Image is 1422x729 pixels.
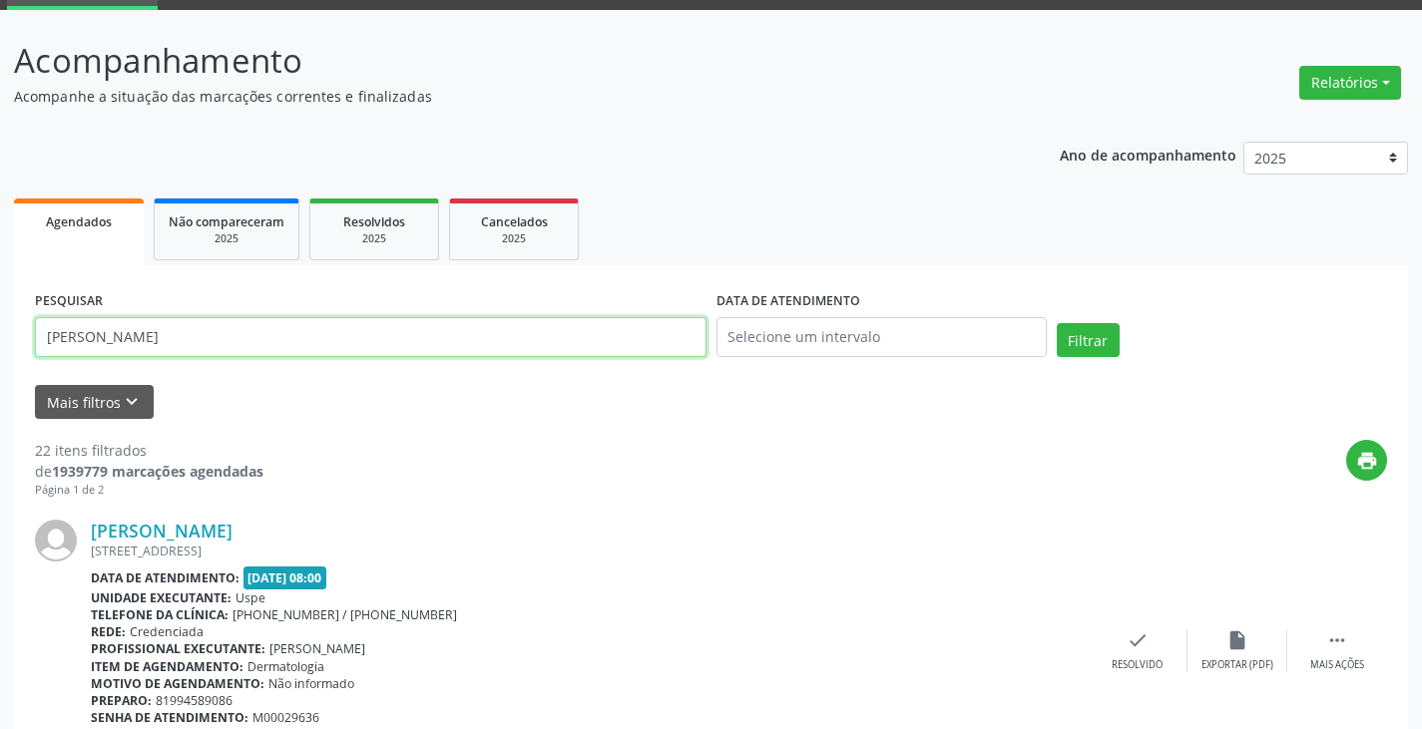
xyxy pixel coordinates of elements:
a: [PERSON_NAME] [91,520,233,542]
button: Filtrar [1057,323,1120,357]
span: Resolvidos [343,213,405,230]
span: [PHONE_NUMBER] / [PHONE_NUMBER] [233,606,457,623]
span: Agendados [46,213,112,230]
div: Resolvido [1112,658,1163,672]
span: Cancelados [481,213,548,230]
span: M00029636 [252,709,319,726]
i: keyboard_arrow_down [121,391,143,413]
button: Relatórios [1299,66,1401,100]
b: Item de agendamento: [91,658,243,675]
b: Rede: [91,623,126,640]
span: [PERSON_NAME] [269,640,365,657]
strong: 1939779 marcações agendadas [52,462,263,481]
div: Mais ações [1310,658,1364,672]
b: Senha de atendimento: [91,709,248,726]
span: Não compareceram [169,213,284,230]
span: 81994589086 [156,692,233,709]
span: Credenciada [130,623,204,640]
div: de [35,461,263,482]
div: 2025 [169,231,284,246]
b: Profissional executante: [91,640,265,657]
i: check [1127,629,1149,651]
input: Selecione um intervalo [716,317,1047,357]
p: Ano de acompanhamento [1060,142,1236,167]
div: [STREET_ADDRESS] [91,543,1088,559]
p: Acompanhamento [14,36,990,86]
div: 2025 [324,231,424,246]
b: Motivo de agendamento: [91,675,264,692]
label: PESQUISAR [35,286,103,317]
span: Não informado [268,675,354,692]
input: Nome, código do beneficiário ou CPF [35,317,707,357]
div: 22 itens filtrados [35,440,263,461]
i: print [1356,450,1378,472]
label: DATA DE ATENDIMENTO [716,286,860,317]
b: Data de atendimento: [91,569,239,586]
span: Uspe [236,589,265,606]
span: [DATE] 08:00 [243,566,327,589]
span: Dermatologia [247,658,324,675]
b: Unidade executante: [91,589,232,606]
b: Telefone da clínica: [91,606,229,623]
div: Exportar (PDF) [1201,658,1273,672]
div: Página 1 de 2 [35,482,263,499]
i: insert_drive_file [1226,629,1248,651]
i:  [1326,629,1348,651]
div: 2025 [464,231,564,246]
button: Mais filtroskeyboard_arrow_down [35,385,154,420]
p: Acompanhe a situação das marcações correntes e finalizadas [14,86,990,107]
button: print [1346,440,1387,481]
b: Preparo: [91,692,152,709]
img: img [35,520,77,561]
